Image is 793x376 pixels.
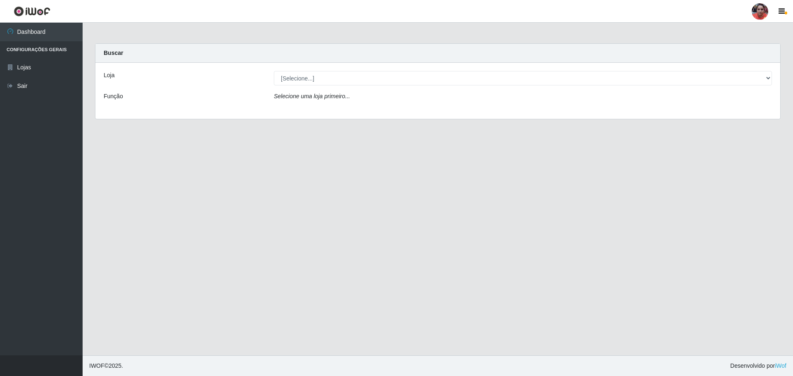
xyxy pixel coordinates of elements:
[104,71,114,80] label: Loja
[730,362,786,370] span: Desenvolvido por
[274,93,350,99] i: Selecione uma loja primeiro...
[89,362,123,370] span: © 2025 .
[775,362,786,369] a: iWof
[89,362,104,369] span: IWOF
[14,6,50,17] img: CoreUI Logo
[104,92,123,101] label: Função
[104,50,123,56] strong: Buscar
